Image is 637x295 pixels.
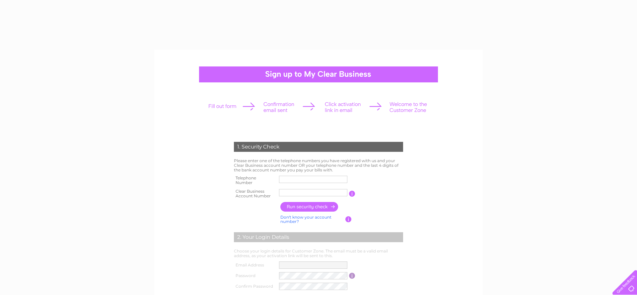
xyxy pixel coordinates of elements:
th: Confirm Password [232,281,277,292]
div: 1. Security Check [234,142,403,152]
th: Email Address [232,260,277,270]
th: Clear Business Account Number [232,187,277,200]
div: 2. Your Login Details [234,232,403,242]
input: Information [345,216,352,222]
th: Telephone Number [232,174,277,187]
th: Password [232,270,277,281]
td: Please enter one of the telephone numbers you have registered with us and your Clear Business acc... [232,157,405,174]
input: Information [349,273,355,279]
td: Choose your login details for Customer Zone. The email must be a valid email address, as your act... [232,247,405,260]
input: Information [349,191,355,197]
a: Don't know your account number? [280,215,331,224]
